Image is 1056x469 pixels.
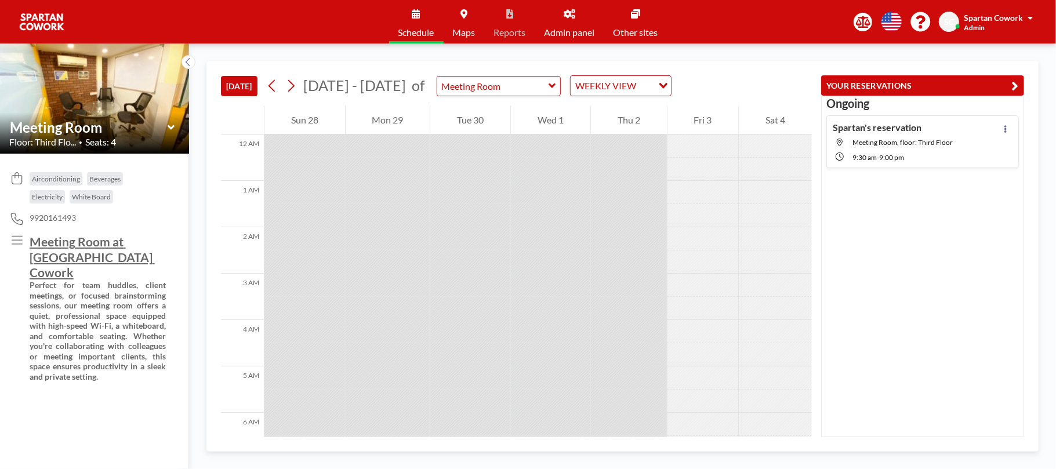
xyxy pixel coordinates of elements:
u: Meeting Room at [GEOGRAPHIC_DATA] Cowork [30,234,155,279]
span: Beverages [89,174,121,183]
h3: Ongoing [826,96,1019,111]
span: Admin panel [545,28,595,37]
span: Spartan Cowork [964,13,1023,23]
span: Electricity [32,192,63,201]
span: Floor: Third Flo... [9,136,76,148]
span: WEEKLY VIEW [573,78,638,93]
span: • [79,139,82,146]
span: Schedule [398,28,434,37]
div: 3 AM [221,274,264,320]
div: 6 AM [221,413,264,459]
strong: Perfect for team huddles, client meetings, or focused brainstorming sessions, our meeting room of... [30,280,168,381]
div: 5 AM [221,366,264,413]
button: YOUR RESERVATIONS [821,75,1024,96]
span: Reports [494,28,526,37]
div: Sat 4 [739,106,812,134]
span: - [877,153,879,162]
div: Sun 28 [264,106,345,134]
div: Thu 2 [591,106,667,134]
div: Wed 1 [511,106,590,134]
span: White Board [72,192,111,201]
span: Maps [453,28,476,37]
input: Search for option [640,78,652,93]
span: of [412,77,424,94]
button: [DATE] [221,76,257,96]
span: 9920161493 [30,213,76,223]
div: Fri 3 [667,106,739,134]
span: Other sites [614,28,658,37]
input: Meeting Room [437,77,549,96]
span: Meeting Room, floor: Third Floor [852,138,953,147]
div: 12 AM [221,134,264,181]
div: Tue 30 [430,106,510,134]
span: Airconditioning [32,174,80,183]
div: Mon 29 [346,106,430,134]
span: 9:30 AM [852,153,877,162]
div: 1 AM [221,181,264,227]
input: Meeting Room [10,119,168,136]
span: [DATE] - [DATE] [303,77,406,94]
span: Seats: 4 [85,136,116,148]
div: 4 AM [221,320,264,366]
span: 9:00 PM [879,153,904,162]
h4: Spartan's reservation [833,122,921,133]
div: Search for option [571,76,671,96]
img: organization-logo [19,10,65,34]
div: 2 AM [221,227,264,274]
span: SC [944,17,954,27]
span: Admin [964,23,985,32]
